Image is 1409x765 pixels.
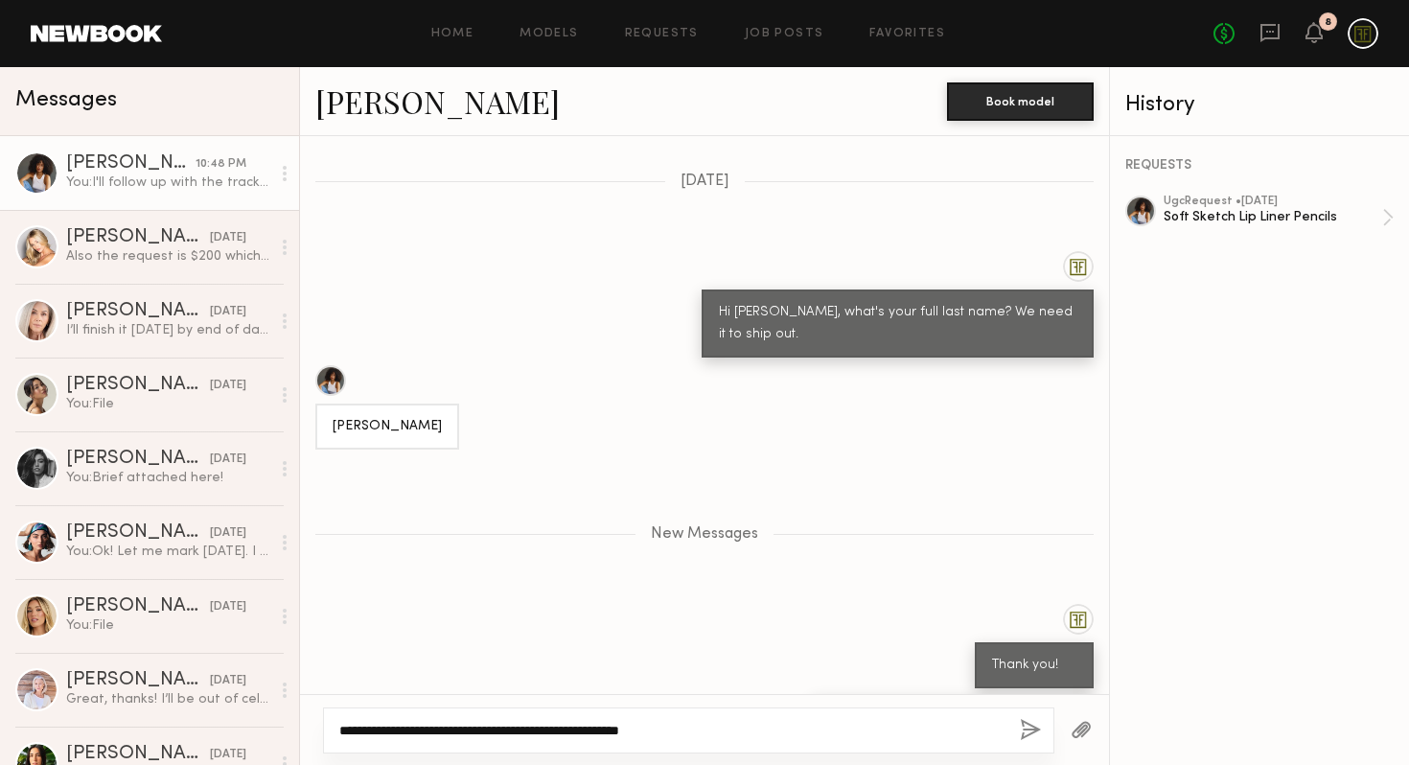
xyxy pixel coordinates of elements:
[869,28,945,40] a: Favorites
[681,174,729,190] span: [DATE]
[66,543,270,561] div: You: Ok! Let me mark [DATE]. I will follow up once I chat with the marketing ads ppl. Probably ha...
[66,597,210,616] div: [PERSON_NAME]
[1125,159,1394,173] div: REQUESTS
[1164,208,1382,226] div: Soft Sketch Lip Liner Pencils
[333,416,442,438] div: [PERSON_NAME]
[66,450,210,469] div: [PERSON_NAME]
[66,302,210,321] div: [PERSON_NAME]
[210,672,246,690] div: [DATE]
[947,92,1094,108] a: Book model
[625,28,699,40] a: Requests
[431,28,474,40] a: Home
[315,81,560,122] a: [PERSON_NAME]
[210,229,246,247] div: [DATE]
[1164,196,1394,240] a: ugcRequest •[DATE]Soft Sketch Lip Liner Pencils
[15,89,117,111] span: Messages
[651,526,758,543] span: New Messages
[1325,17,1331,28] div: 8
[66,228,210,247] div: [PERSON_NAME]
[66,247,270,266] div: Also the request is $200 which brought it down to $180 last time we did $280 so it’s $250 if that...
[210,377,246,395] div: [DATE]
[66,690,270,708] div: Great, thanks! I’ll be out of cell service here and there but will check messages whenever I have...
[210,746,246,764] div: [DATE]
[196,155,246,174] div: 10:48 PM
[1164,196,1382,208] div: ugc Request • [DATE]
[66,174,270,192] div: You: I'll follow up with the tracking link [DATE].
[66,616,270,635] div: You: File
[947,82,1094,121] button: Book model
[745,28,824,40] a: Job Posts
[66,395,270,413] div: You: File
[210,303,246,321] div: [DATE]
[66,321,270,339] div: I’ll finish it [DATE] by end of day, thx!
[210,598,246,616] div: [DATE]
[66,469,270,487] div: You: Brief attached here!
[66,376,210,395] div: [PERSON_NAME]
[210,524,246,543] div: [DATE]
[1125,94,1394,116] div: History
[992,655,1076,677] div: Thank you!
[66,523,210,543] div: [PERSON_NAME]
[66,154,196,174] div: [PERSON_NAME]
[210,451,246,469] div: [DATE]
[66,671,210,690] div: [PERSON_NAME]
[719,302,1076,346] div: Hi [PERSON_NAME], what's your full last name? We need it to ship out.
[520,28,578,40] a: Models
[66,745,210,764] div: [PERSON_NAME]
